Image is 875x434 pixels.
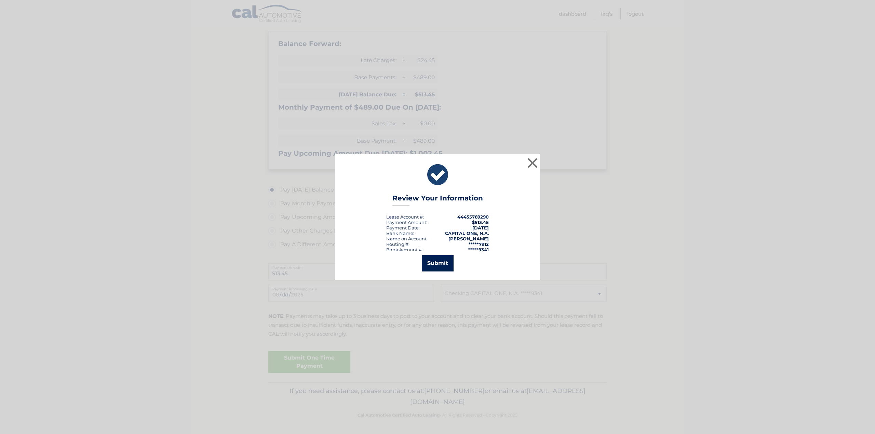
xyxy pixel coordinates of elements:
[386,220,427,225] div: Payment Amount:
[386,241,409,247] div: Routing #:
[472,225,489,230] span: [DATE]
[386,230,414,236] div: Bank Name:
[448,236,489,241] strong: [PERSON_NAME]
[386,214,424,220] div: Lease Account #:
[472,220,489,225] span: $513.45
[526,156,539,170] button: ×
[457,214,489,220] strong: 44455769290
[392,194,483,206] h3: Review Your Information
[422,255,454,271] button: Submit
[386,225,420,230] div: :
[445,230,489,236] strong: CAPITAL ONE, N.A.
[386,247,423,252] div: Bank Account #:
[386,225,419,230] span: Payment Date
[386,236,428,241] div: Name on Account:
